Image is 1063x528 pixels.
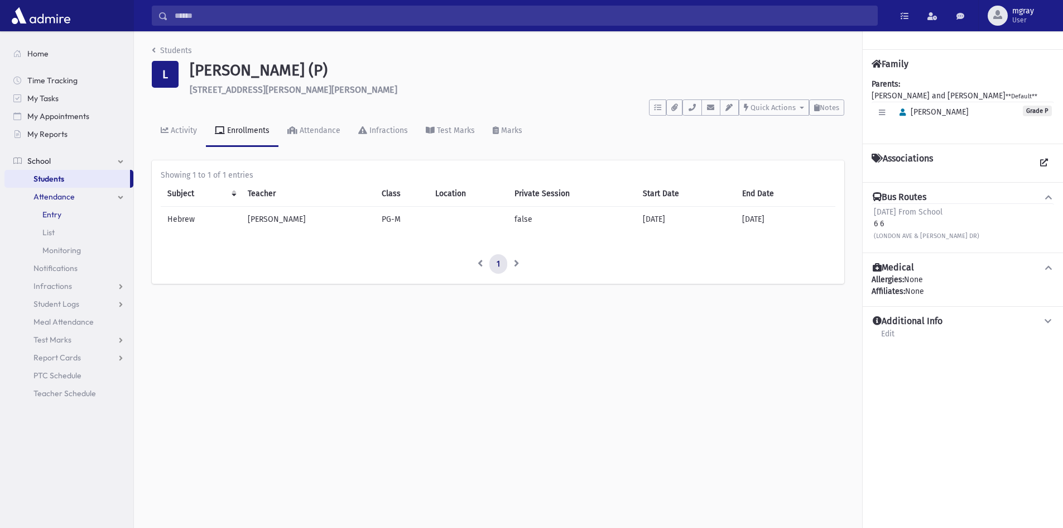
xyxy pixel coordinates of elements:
[152,116,206,147] a: Activity
[4,45,133,63] a: Home
[508,181,637,207] th: Private Session
[872,59,908,69] h4: Family
[417,116,484,147] a: Test Marks
[190,84,844,95] h6: [STREET_ADDRESS][PERSON_NAME][PERSON_NAME]
[872,275,904,284] b: Allergies:
[169,126,197,135] div: Activity
[4,295,133,313] a: Student Logs
[508,206,637,232] td: false
[375,181,429,207] th: Class
[278,116,349,147] a: Attendance
[874,232,979,240] small: (LONDON AVE & [PERSON_NAME] DR)
[4,384,133,402] a: Teacher Schedule
[872,262,1054,274] button: Medical
[9,4,73,27] img: AdmirePro
[735,206,835,232] td: [DATE]
[1012,16,1034,25] span: User
[636,181,735,207] th: Start Date
[739,99,809,116] button: Quick Actions
[872,316,1054,327] button: Additional Info
[225,126,270,135] div: Enrollments
[873,192,926,203] h4: Bus Routes
[1012,7,1034,16] span: mgray
[33,263,78,273] span: Notifications
[872,286,1054,297] div: None
[27,93,59,103] span: My Tasks
[4,188,133,206] a: Attendance
[152,45,192,61] nav: breadcrumb
[27,75,78,85] span: Time Tracking
[873,262,914,274] h4: Medical
[484,116,531,147] a: Marks
[297,126,340,135] div: Attendance
[751,103,796,112] span: Quick Actions
[820,103,839,112] span: Notes
[42,245,81,255] span: Monitoring
[4,349,133,367] a: Report Cards
[33,335,71,345] span: Test Marks
[161,181,241,207] th: Subject
[873,316,942,327] h4: Additional Info
[4,72,133,89] a: Time Tracking
[42,210,61,220] span: Entry
[33,388,96,398] span: Teacher Schedule
[161,206,241,232] td: Hebrew
[33,317,94,327] span: Meal Attendance
[809,99,844,116] button: Notes
[435,126,475,135] div: Test Marks
[1023,106,1052,116] span: Grade P
[872,78,1054,135] div: [PERSON_NAME] and [PERSON_NAME]
[4,89,133,107] a: My Tasks
[33,299,79,309] span: Student Logs
[874,206,979,241] div: 6 6
[33,192,75,202] span: Attendance
[33,281,72,291] span: Infractions
[4,170,130,188] a: Students
[872,274,1054,297] div: None
[367,126,408,135] div: Infractions
[27,111,89,121] span: My Appointments
[27,156,51,166] span: School
[33,370,81,380] span: PTC Schedule
[206,116,278,147] a: Enrollments
[152,46,192,55] a: Students
[1034,153,1054,173] a: View all Associations
[872,153,933,173] h4: Associations
[4,313,133,331] a: Meal Attendance
[4,241,133,259] a: Monitoring
[42,227,55,237] span: List
[4,125,133,143] a: My Reports
[429,181,507,207] th: Location
[4,277,133,295] a: Infractions
[872,79,900,89] b: Parents:
[161,169,835,181] div: Showing 1 to 1 of 1 entries
[489,254,507,274] a: 1
[190,61,844,80] h1: [PERSON_NAME] (P)
[735,181,835,207] th: End Date
[881,327,895,348] a: Edit
[33,174,64,184] span: Students
[874,207,942,217] span: [DATE] From School
[168,6,877,26] input: Search
[4,259,133,277] a: Notifications
[4,206,133,223] a: Entry
[499,126,522,135] div: Marks
[4,152,133,170] a: School
[27,49,49,59] span: Home
[872,287,905,296] b: Affiliates:
[375,206,429,232] td: PG-M
[241,181,375,207] th: Teacher
[636,206,735,232] td: [DATE]
[894,107,969,117] span: [PERSON_NAME]
[27,129,68,139] span: My Reports
[4,331,133,349] a: Test Marks
[241,206,375,232] td: [PERSON_NAME]
[4,223,133,241] a: List
[33,353,81,363] span: Report Cards
[4,107,133,125] a: My Appointments
[872,192,1054,203] button: Bus Routes
[4,367,133,384] a: PTC Schedule
[152,61,179,88] div: L
[349,116,417,147] a: Infractions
